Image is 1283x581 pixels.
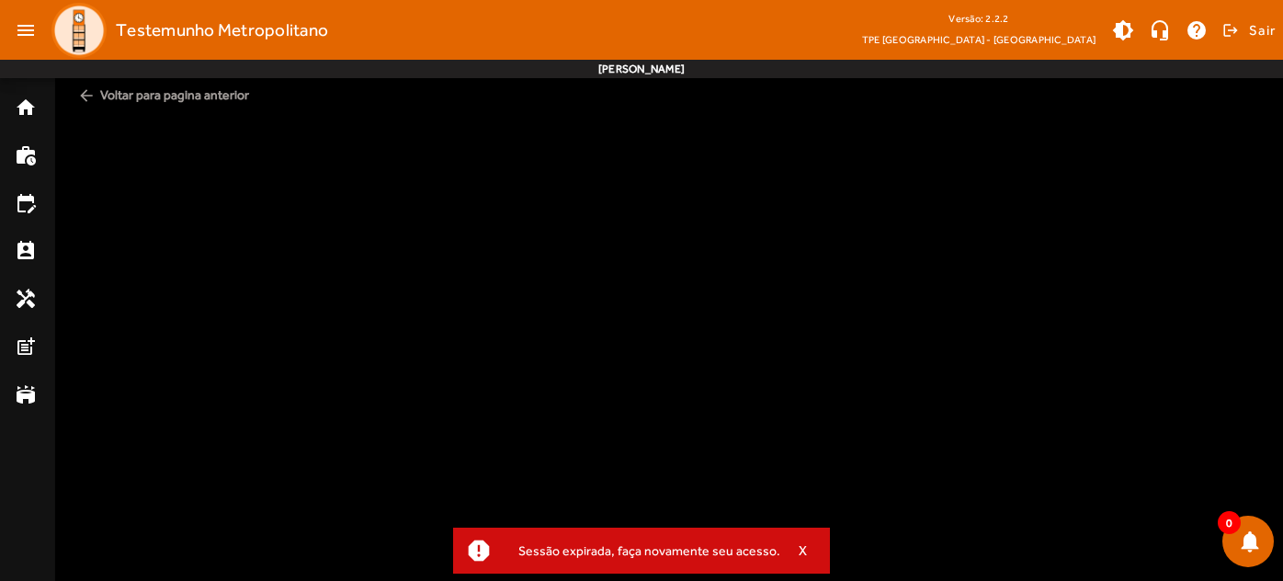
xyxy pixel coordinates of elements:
span: Voltar para pagina anterior [70,78,1268,112]
button: X [780,542,826,559]
span: Sair [1249,16,1276,45]
a: Testemunho Metropolitano [44,3,328,58]
span: Testemunho Metropolitano [116,16,328,45]
mat-icon: arrow_back [77,86,96,105]
span: 0 [1218,511,1241,534]
button: Sair [1220,17,1276,44]
div: Sessão expirada, faça novamente seu acesso. [504,538,780,564]
span: TPE [GEOGRAPHIC_DATA] - [GEOGRAPHIC_DATA] [862,30,1096,49]
span: X [799,542,808,559]
img: Logo TPE [51,3,107,58]
div: Versão: 2.2.2 [862,7,1096,30]
mat-icon: home [15,97,37,119]
mat-icon: report [465,537,493,564]
mat-icon: menu [7,12,44,49]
